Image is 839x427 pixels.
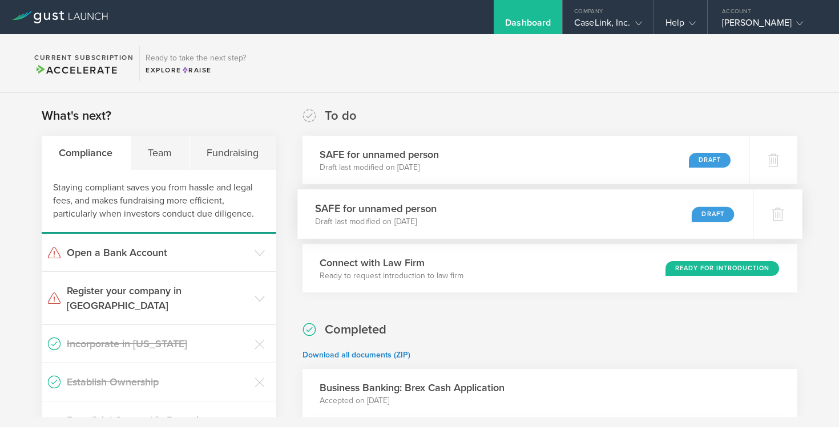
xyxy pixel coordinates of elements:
[320,395,505,406] p: Accepted on [DATE]
[139,46,252,81] div: Ready to take the next step?ExploreRaise
[67,283,249,313] h3: Register your company in [GEOGRAPHIC_DATA]
[325,108,357,124] h2: To do
[146,54,246,62] h3: Ready to take the next step?
[320,270,463,282] p: Ready to request introduction to law firm
[505,17,551,34] div: Dashboard
[67,375,249,389] h3: Establish Ownership
[67,336,249,351] h3: Incorporate in [US_STATE]
[315,201,437,216] h3: SAFE for unnamed person
[34,64,118,76] span: Accelerate
[320,255,463,270] h3: Connect with Law Firm
[189,136,276,170] div: Fundraising
[325,322,386,338] h2: Completed
[302,244,797,292] div: Connect with Law FirmReady to request introduction to law firmReady for Introduction
[782,372,839,427] iframe: Chat Widget
[320,147,439,162] h3: SAFE for unnamed person
[315,216,437,227] p: Draft last modified on [DATE]
[34,54,134,61] h2: Current Subscription
[692,206,734,222] div: Draft
[42,170,276,234] div: Staying compliant saves you from hassle and legal fees, and makes fundraising more efficient, par...
[131,136,190,170] div: Team
[42,136,131,170] div: Compliance
[302,350,410,360] a: Download all documents (ZIP)
[320,162,439,173] p: Draft last modified on [DATE]
[42,108,111,124] h2: What's next?
[146,65,246,75] div: Explore
[302,136,749,184] div: SAFE for unnamed personDraft last modified on [DATE]Draft
[722,17,819,34] div: [PERSON_NAME]
[574,17,642,34] div: CaseLink, Inc.
[67,245,249,260] h3: Open a Bank Account
[665,261,779,276] div: Ready for Introduction
[689,153,731,168] div: Draft
[320,380,505,395] h3: Business Banking: Brex Cash Application
[297,189,753,239] div: SAFE for unnamed personDraft last modified on [DATE]Draft
[181,66,212,74] span: Raise
[665,17,696,34] div: Help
